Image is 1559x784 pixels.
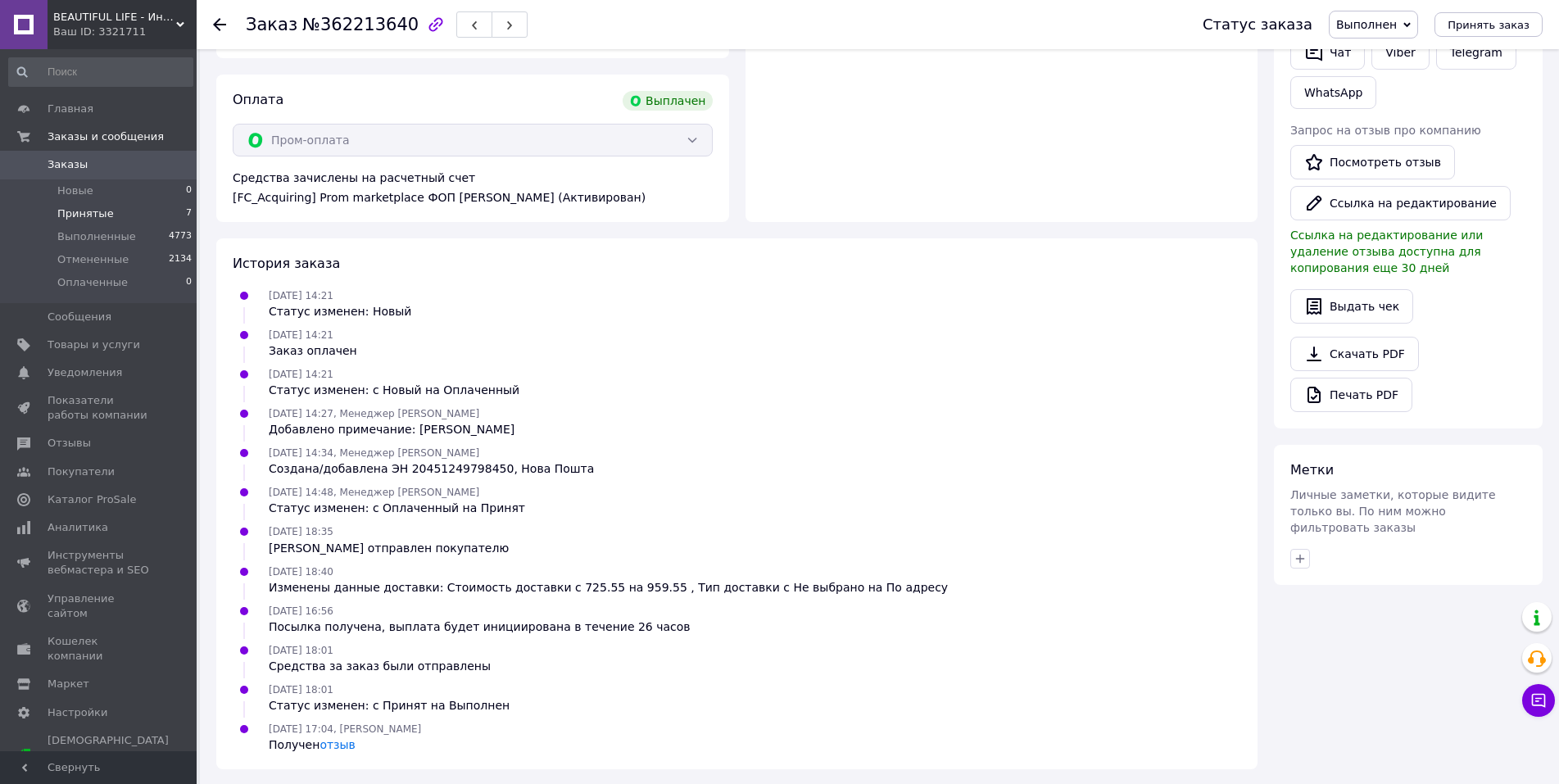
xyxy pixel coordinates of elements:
span: Каталог ProSale [48,492,136,507]
span: Инструменты вебмастера и SEO [48,548,152,578]
span: [DATE] 18:01 [269,684,333,696]
span: BEAUTIFUL LIFE - Интернет магазин [53,10,176,25]
div: Статус изменен: с Оплаченный на Принят [269,500,525,516]
span: [DATE] 14:27, Менеджер [PERSON_NAME] [269,408,479,419]
span: Принятые [57,206,114,221]
a: Печать PDF [1290,378,1412,412]
span: 7 [186,206,192,221]
span: [DATE] 18:01 [269,645,333,656]
span: [DATE] 18:35 [269,526,333,537]
span: [DATE] 14:21 [269,329,333,341]
span: Выполнен [1336,18,1397,31]
span: Товары и услуги [48,338,140,352]
span: [DATE] 16:56 [269,605,333,617]
div: Выплачен [623,91,712,111]
span: [DATE] 14:21 [269,369,333,380]
span: Метки [1290,462,1334,478]
span: [DATE] 14:21 [269,290,333,301]
div: Изменены данные доставки: Стоимость доставки с 725.55 на 959.55 , Тип доставки с Не выбрано на По... [269,579,948,596]
span: 0 [186,275,192,290]
a: Viber [1371,35,1429,70]
span: 4773 [169,229,192,244]
div: Вернуться назад [213,16,226,33]
span: №362213640 [302,15,419,34]
span: 0 [186,184,192,198]
span: [DATE] 14:48, Менеджер [PERSON_NAME] [269,487,479,498]
span: Принять заказ [1448,19,1530,31]
span: Заказы и сообщения [48,129,164,144]
span: Ссылка на редактирование или удаление отзыва доступна для копирования еще 30 дней [1290,229,1483,274]
a: WhatsApp [1290,76,1376,109]
span: Настройки [48,705,107,720]
span: Оплата [233,92,283,107]
div: Заказ оплачен [269,342,357,359]
span: [DATE] 18:40 [269,566,333,578]
span: Запрос на отзыв про компанию [1290,124,1481,137]
span: 2134 [169,252,192,267]
span: Заказы [48,157,88,172]
span: Выполненные [57,229,136,244]
span: Отзывы [48,436,91,451]
div: Средства зачислены на расчетный счет [233,170,713,206]
span: Личные заметки, которые видите только вы. По ним можно фильтровать заказы [1290,488,1496,534]
div: Статус изменен: Новый [269,303,411,319]
span: Оплаченные [57,275,128,290]
a: Посмотреть отзыв [1290,145,1455,179]
div: [PERSON_NAME] отправлен покупателю [269,540,509,556]
span: Сообщения [48,310,111,324]
div: Статус заказа [1203,16,1312,33]
button: Чат с покупателем [1522,684,1555,717]
div: Добавлено примечание: [PERSON_NAME] [269,421,514,437]
span: Новые [57,184,93,198]
span: [DATE] 14:34, Менеджер [PERSON_NAME] [269,447,479,459]
div: Создана/добавлена ЭН 20451249798450, Нова Пошта [269,460,594,477]
a: Скачать PDF [1290,337,1419,371]
div: Посылка получена, выплата будет инициирована в течение 26 часов [269,619,691,635]
a: Telegram [1436,35,1516,70]
button: Чат [1290,35,1365,70]
span: Заказ [246,15,297,34]
span: Показатели работы компании [48,393,152,423]
span: Покупатели [48,465,115,479]
span: Маркет [48,677,89,691]
span: Управление сайтом [48,591,152,621]
span: Аналитика [48,520,108,535]
div: Статус изменен: с Новый на Оплаченный [269,382,519,398]
span: История заказа [233,256,340,271]
button: Принять заказ [1434,12,1543,37]
div: Средства за заказ были отправлены [269,658,491,674]
span: [DATE] 17:04, [PERSON_NAME] [269,723,421,735]
span: Кошелек компании [48,634,152,664]
span: Уведомления [48,365,122,380]
input: Поиск [8,57,193,87]
div: Получен [269,736,421,753]
span: Отмененные [57,252,129,267]
span: Главная [48,102,93,116]
button: Выдать чек [1290,289,1413,324]
span: [DEMOGRAPHIC_DATA] и счета [48,733,169,778]
div: [FC_Acquiring] Prom marketplace ФОП [PERSON_NAME] (Активирован) [233,189,713,206]
div: Ваш ID: 3321711 [53,25,197,39]
a: отзыв [320,738,355,751]
div: Статус изменен: с Принят на Выполнен [269,697,510,714]
button: Ссылка на редактирование [1290,186,1511,220]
